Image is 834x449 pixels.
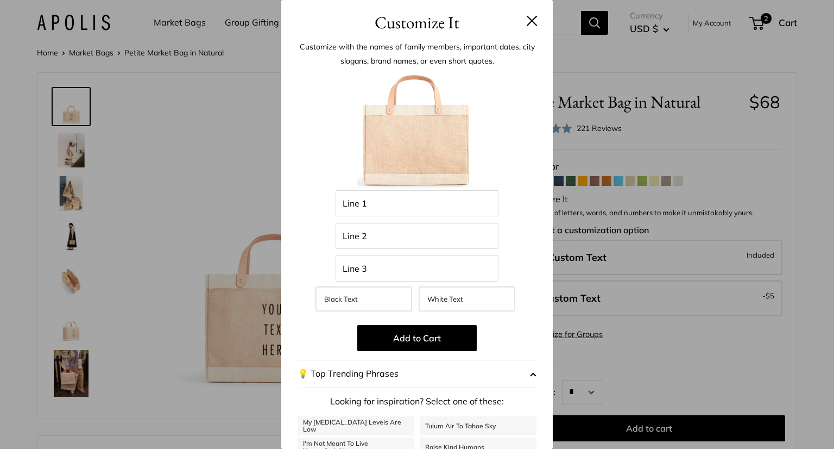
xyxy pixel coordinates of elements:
span: White Text [427,295,463,303]
label: Black Text [315,286,412,311]
a: My [MEDICAL_DATA] Levels Are Low [298,416,414,435]
p: Looking for inspiration? Select one of these: [298,394,536,410]
label: White Text [419,286,515,311]
p: Customize with the names of family members, important dates, city slogans, brand names, or even s... [298,40,536,68]
h3: Customize It [298,10,536,35]
span: Black Text [324,295,358,303]
a: Tulum Air To Tahoe Sky [420,416,536,435]
img: petitemarketbagweb.001.jpeg [357,71,477,190]
button: Add to Cart [357,325,477,351]
button: 💡 Top Trending Phrases [298,360,536,388]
